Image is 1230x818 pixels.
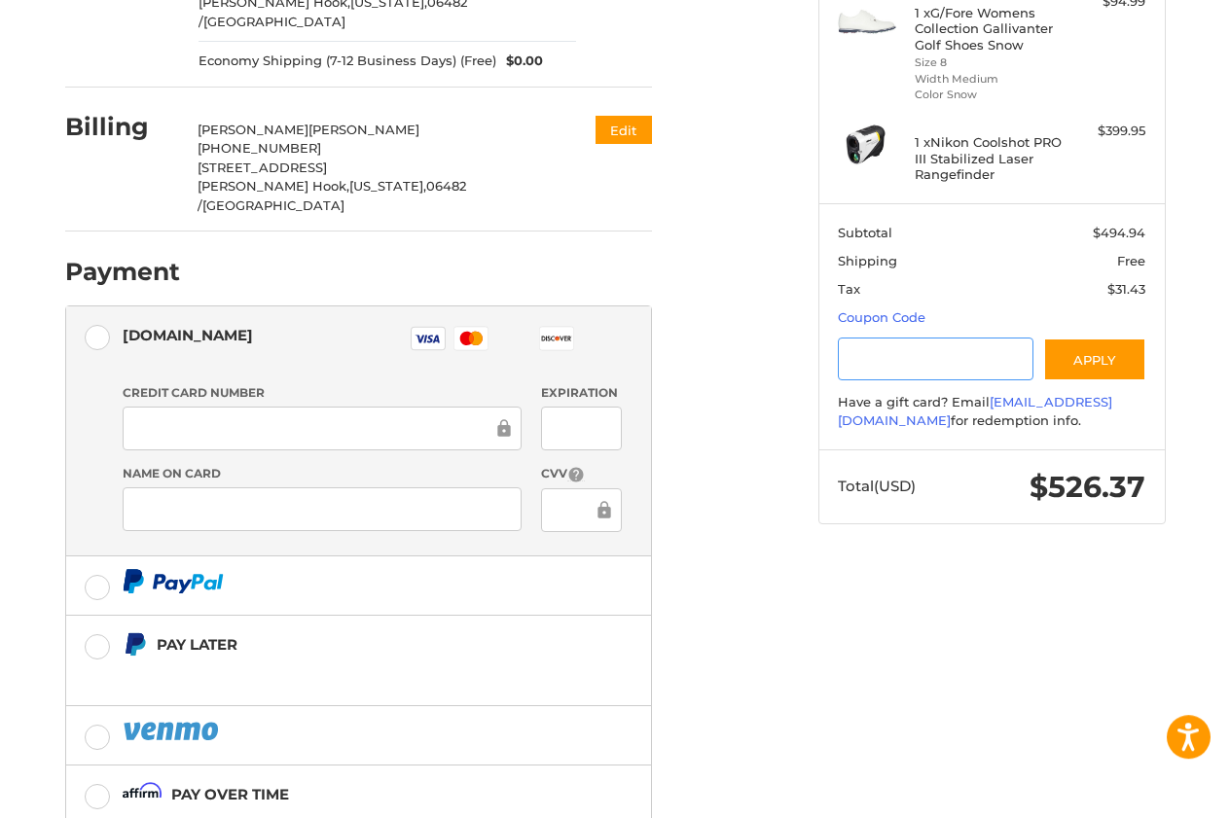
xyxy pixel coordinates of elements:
[1043,338,1146,382] button: Apply
[915,88,1064,104] li: Color Snow
[1107,282,1145,298] span: $31.43
[202,198,344,214] span: [GEOGRAPHIC_DATA]
[198,179,466,214] span: 06482 /
[915,135,1064,183] h4: 1 x Nikon Coolshot PRO III Stabilized Laser Rangefinder
[198,123,308,138] span: [PERSON_NAME]
[596,117,652,145] button: Edit
[199,53,496,72] span: Economy Shipping (7-12 Business Days) (Free)
[1117,254,1145,269] span: Free
[838,310,925,326] a: Coupon Code
[65,113,179,143] h2: Billing
[198,160,327,176] span: [STREET_ADDRESS]
[123,320,253,352] div: [DOMAIN_NAME]
[838,282,860,298] span: Tax
[838,254,897,269] span: Shipping
[123,570,224,594] img: PayPal icon
[123,666,529,683] iframe: PayPal Message 1
[123,466,522,483] label: Name on Card
[541,466,622,484] label: CVV
[1030,470,1145,506] span: $526.37
[496,53,543,72] span: $0.00
[123,633,147,658] img: Pay Later icon
[915,72,1064,89] li: Width Medium
[349,179,426,195] span: [US_STATE],
[1068,123,1145,142] div: $399.95
[123,385,522,403] label: Credit Card Number
[123,720,222,744] img: PayPal icon
[198,179,349,195] span: [PERSON_NAME] Hook,
[915,6,1064,53] h4: 1 x G/Fore Womens Collection Gallivanter Golf Shoes Snow
[541,385,622,403] label: Expiration
[171,779,289,811] div: Pay over time
[123,783,162,807] img: Affirm icon
[838,478,916,496] span: Total (USD)
[915,55,1064,72] li: Size 8
[65,258,180,288] h2: Payment
[308,123,419,138] span: [PERSON_NAME]
[203,15,345,30] span: [GEOGRAPHIC_DATA]
[157,629,529,661] div: Pay Later
[198,141,321,157] span: [PHONE_NUMBER]
[1093,226,1145,241] span: $494.94
[838,394,1145,432] div: Have a gift card? Email for redemption info.
[838,338,1033,382] input: Gift Certificate or Coupon Code
[838,226,892,241] span: Subtotal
